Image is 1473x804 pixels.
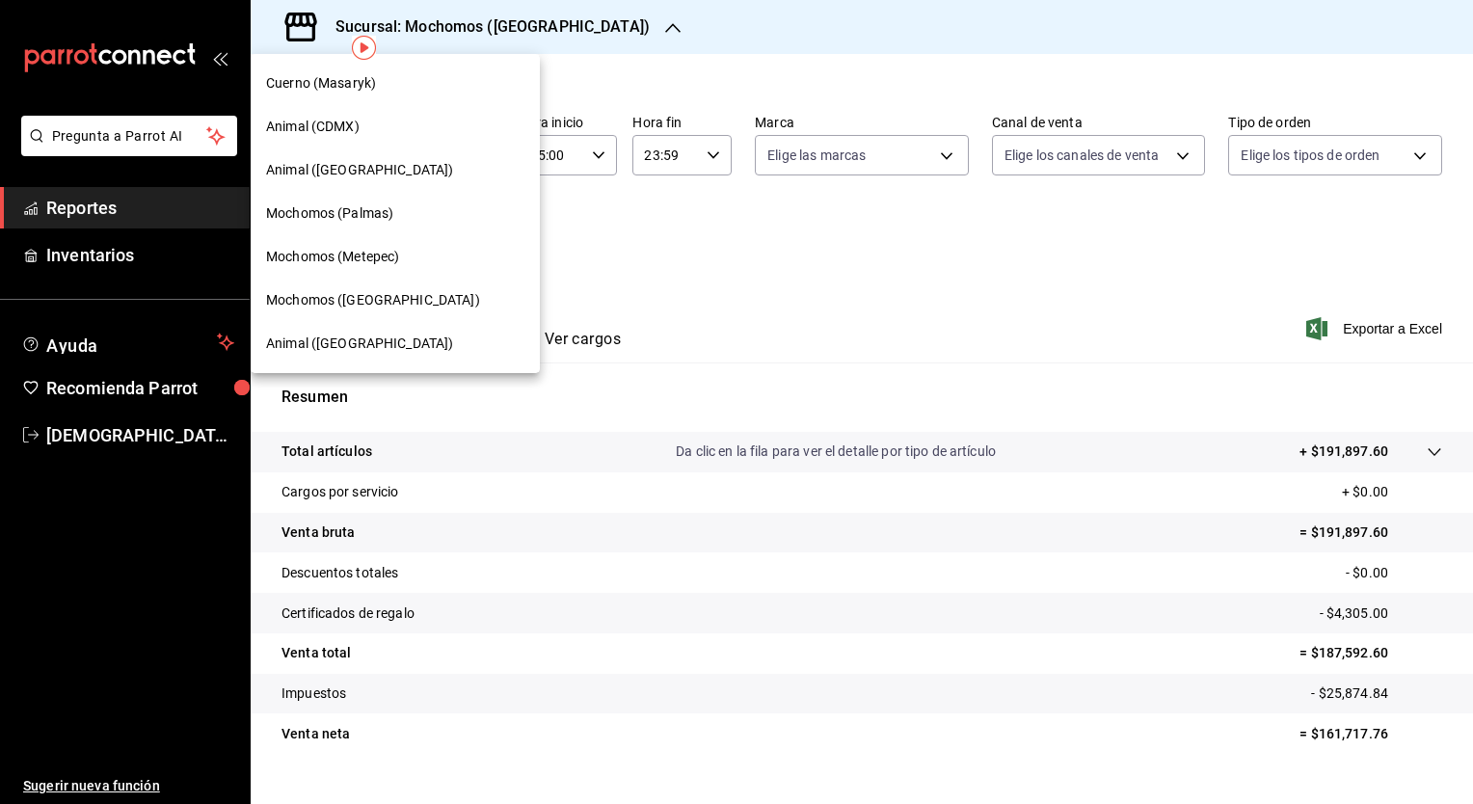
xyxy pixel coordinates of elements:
[266,247,399,267] span: Mochomos (Metepec)
[266,203,393,224] span: Mochomos (Palmas)
[251,62,540,105] div: Cuerno (Masaryk)
[352,36,376,60] img: Tooltip marker
[266,117,360,137] span: Animal (CDMX)
[251,235,540,279] div: Mochomos (Metepec)
[251,192,540,235] div: Mochomos (Palmas)
[266,290,480,310] span: Mochomos ([GEOGRAPHIC_DATA])
[266,334,453,354] span: Animal ([GEOGRAPHIC_DATA])
[251,148,540,192] div: Animal ([GEOGRAPHIC_DATA])
[266,160,453,180] span: Animal ([GEOGRAPHIC_DATA])
[251,279,540,322] div: Mochomos ([GEOGRAPHIC_DATA])
[251,322,540,365] div: Animal ([GEOGRAPHIC_DATA])
[251,105,540,148] div: Animal (CDMX)
[266,73,376,94] span: Cuerno (Masaryk)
